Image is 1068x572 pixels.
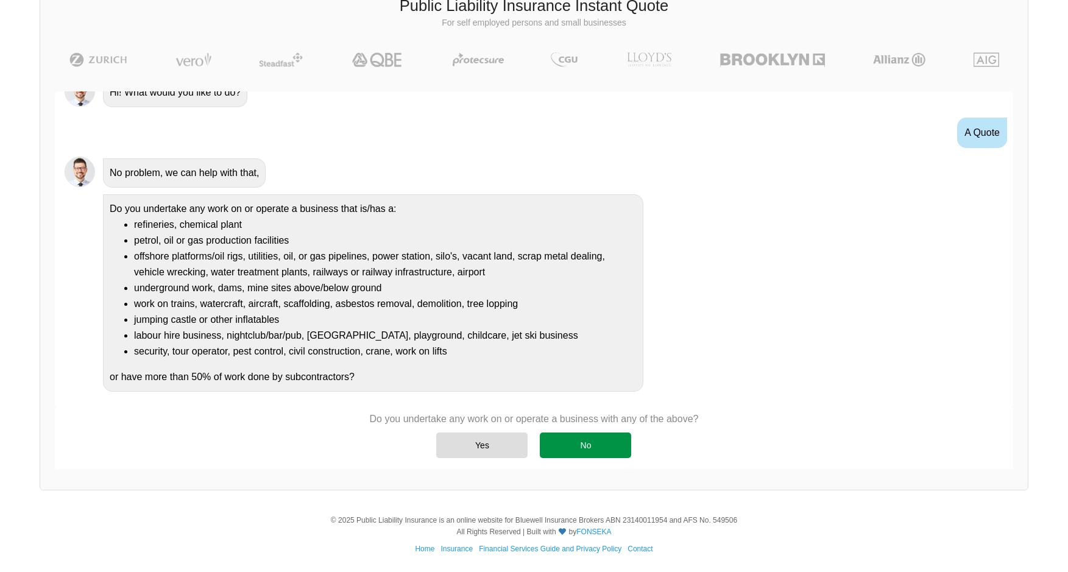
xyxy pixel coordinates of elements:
[715,52,829,67] img: Brooklyn | Public Liability Insurance
[134,344,637,359] li: security, tour operator, pest control, civil construction, crane, work on lifts
[436,433,528,458] div: Yes
[134,217,637,233] li: refineries, chemical plant
[134,249,637,280] li: offshore platforms/oil rigs, utilities, oil, or gas pipelines, power station, silo's, vacant land...
[49,17,1019,29] p: For self employed persons and small businesses
[370,412,699,426] p: Do you undertake any work on or operate a business with any of the above?
[440,545,473,553] a: Insurance
[134,233,637,249] li: petrol, oil or gas production facilities
[134,280,637,296] li: underground work, dams, mine sites above/below ground
[170,52,217,67] img: Vero | Public Liability Insurance
[540,433,631,458] div: No
[65,157,95,187] img: Chatbot | PLI
[448,52,509,67] img: Protecsure | Public Liability Insurance
[620,52,679,67] img: LLOYD's | Public Liability Insurance
[254,52,308,67] img: Steadfast | Public Liability Insurance
[103,194,643,392] div: Do you undertake any work on or operate a business that is/has a: or have more than 50% of work d...
[64,52,133,67] img: Zurich | Public Liability Insurance
[628,545,652,553] a: Contact
[65,76,95,107] img: Chatbot | PLI
[415,545,434,553] a: Home
[479,545,621,553] a: Financial Services Guide and Privacy Policy
[957,118,1007,148] div: A Quote
[969,52,1005,67] img: AIG | Public Liability Insurance
[134,312,637,328] li: jumping castle or other inflatables
[134,296,637,312] li: work on trains, watercraft, aircraft, scaffolding, asbestos removal, demolition, tree lopping
[546,52,582,67] img: CGU | Public Liability Insurance
[103,158,266,188] div: No problem, we can help with that,
[345,52,411,67] img: QBE | Public Liability Insurance
[103,78,247,107] div: Hi! What would you like to do?
[576,528,611,536] a: FONSEKA
[134,328,637,344] li: labour hire business, nightclub/bar/pub, [GEOGRAPHIC_DATA], playground, childcare, jet ski business
[867,52,932,67] img: Allianz | Public Liability Insurance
